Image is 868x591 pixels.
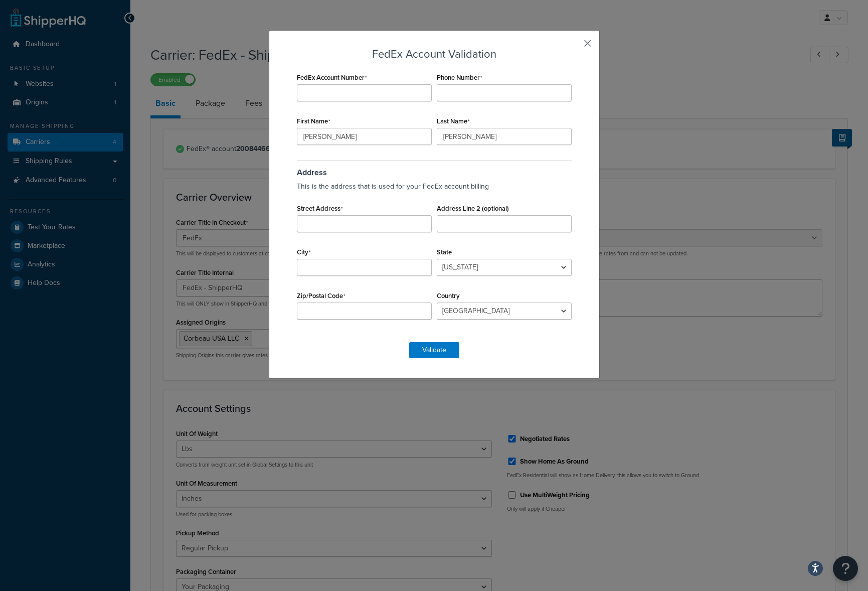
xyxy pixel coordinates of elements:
[297,74,367,82] label: FedEx Account Number
[437,248,452,256] label: State
[409,342,459,358] button: Validate
[437,292,460,300] label: Country
[294,48,574,60] h3: FedEx Account Validation
[437,74,482,82] label: Phone Number
[297,292,345,300] label: Zip/Postal Code
[297,160,572,177] h3: Address
[437,117,470,125] label: Last Name
[437,205,509,212] label: Address Line 2 (optional)
[297,248,311,256] label: City
[297,117,330,125] label: First Name
[297,205,343,213] label: Street Address
[297,180,572,194] p: This is the address that is used for your FedEx account billing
